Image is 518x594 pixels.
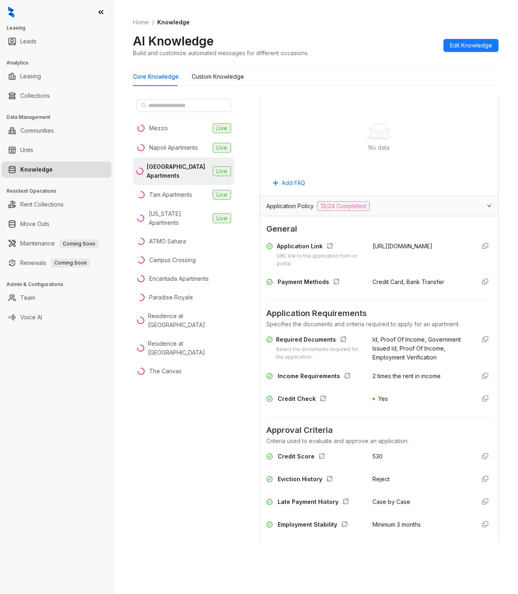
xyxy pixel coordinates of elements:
span: Coming Soon [51,258,90,267]
div: Core Knowledge [133,72,179,81]
span: 13/24 Completed [317,201,370,211]
div: Eviction History [278,475,336,485]
a: Voice AI [20,309,42,325]
span: 2 times the rent in income [372,372,441,379]
a: Knowledge [20,161,53,178]
div: Napoli Apartments [149,143,198,152]
li: Leasing [2,68,111,84]
span: [URL][DOMAIN_NAME] [372,243,432,250]
div: Build and customize automated messages for different occasions. [133,49,309,57]
h3: Resident Operations [6,187,113,195]
span: search [141,103,147,108]
h2: AI Knowledge [133,33,214,49]
div: Payment Methods [278,278,343,288]
span: Case by Case [372,498,410,505]
span: expanded [487,203,492,208]
div: Campus Crossing [149,256,196,265]
div: The Canvas [149,367,182,376]
div: Select the documents required for the application. [276,346,363,361]
a: Home [131,18,150,27]
span: Live [213,123,231,133]
div: Application Policy13/24 Completed [260,196,498,216]
div: Credit Score [278,452,328,463]
div: Employment Stability [278,520,351,531]
a: Units [20,142,33,158]
li: / [152,18,154,27]
li: Team [2,290,111,306]
div: Paradise Royale [149,293,193,302]
li: Voice AI [2,309,111,325]
div: Tam Apartments [149,190,192,199]
div: Residence at [GEOGRAPHIC_DATA] [148,312,231,329]
span: Id, Proof Of Income, Government Issued Id, Proof Of Income, Employment Verification [372,336,461,361]
h3: Data Management [6,114,113,121]
div: 530 [372,452,469,461]
a: Rent Collections [20,196,64,213]
span: Edit Knowledge [450,41,492,50]
a: RenewalsComing Soon [20,255,90,271]
span: Credit Card, Bank Transfer [372,278,444,285]
li: Knowledge [2,161,111,178]
h3: Analytics [6,59,113,67]
span: Live [213,213,231,223]
div: Custom Knowledge [192,72,244,81]
div: URL link to the application form or portal. [277,252,363,268]
span: Live [213,166,231,176]
a: Communities [20,123,54,139]
a: Leads [20,33,36,49]
div: Application Link [277,242,363,252]
button: Add FAQ [266,176,312,189]
div: No data [276,143,482,152]
div: [US_STATE] Apartments [149,209,210,227]
span: Add FAQ [282,179,305,187]
div: Criteria used to evaluate and approve an application. [266,437,492,445]
div: Residence at [GEOGRAPHIC_DATA] [148,339,231,357]
h3: Admin & Configurations [6,281,113,288]
div: Credit Check [278,394,330,405]
li: Leads [2,33,111,49]
a: Collections [20,88,50,104]
span: Coming Soon [60,239,98,248]
div: ATMO Sahara [149,237,186,246]
a: Team [20,290,35,306]
div: Specifies the documents and criteria required to apply for an apartment. [266,320,492,329]
a: Leasing [20,68,41,84]
span: Approval Criteria [266,424,492,437]
span: Minimum 3 months [372,521,421,528]
img: logo [8,6,14,18]
li: Maintenance [2,235,111,252]
li: Communities [2,123,111,139]
span: Live [213,143,231,153]
span: Application Requirements [266,307,492,320]
span: Yes [378,395,388,402]
div: Income Requirements [278,372,354,382]
div: Late Payment History [278,497,352,508]
span: Knowledge [157,19,190,26]
div: Encantada Apartments [149,274,209,283]
h3: Leasing [6,24,113,32]
span: Application Policy [266,202,314,211]
div: Required Documents [276,335,363,346]
span: Live [213,190,231,200]
div: Mezzo [149,124,168,133]
li: Renewals [2,255,111,271]
button: Edit Knowledge [443,39,499,52]
span: Reject [372,476,390,482]
span: General [266,223,492,235]
li: Collections [2,88,111,104]
div: [GEOGRAPHIC_DATA] Apartments [147,162,210,180]
li: Move Outs [2,216,111,232]
a: Move Outs [20,216,49,232]
li: Rent Collections [2,196,111,213]
li: Units [2,142,111,158]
